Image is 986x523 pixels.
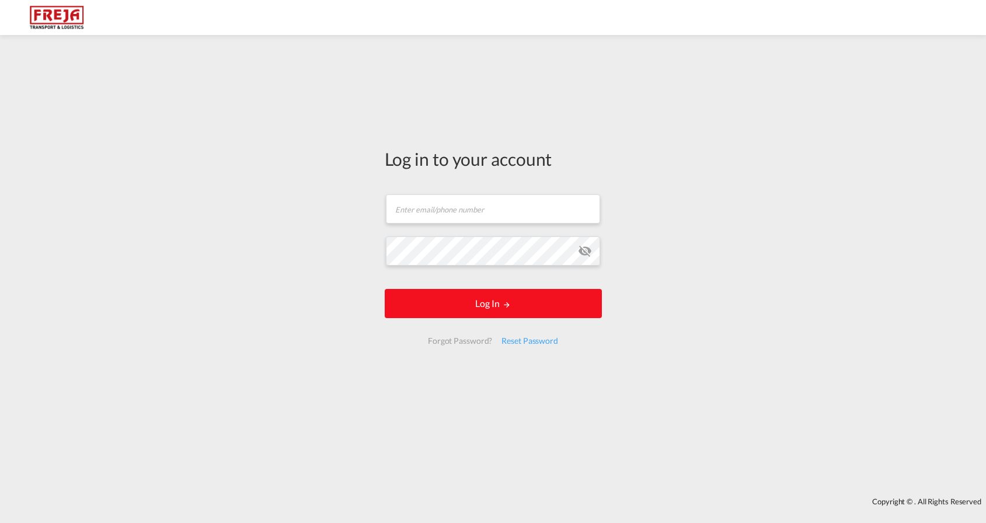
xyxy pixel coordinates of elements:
[578,244,592,258] md-icon: icon-eye-off
[385,147,602,171] div: Log in to your account
[386,194,600,224] input: Enter email/phone number
[497,330,563,351] div: Reset Password
[18,5,96,31] img: 586607c025bf11f083711d99603023e7.png
[423,330,497,351] div: Forgot Password?
[385,289,602,318] button: LOGIN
